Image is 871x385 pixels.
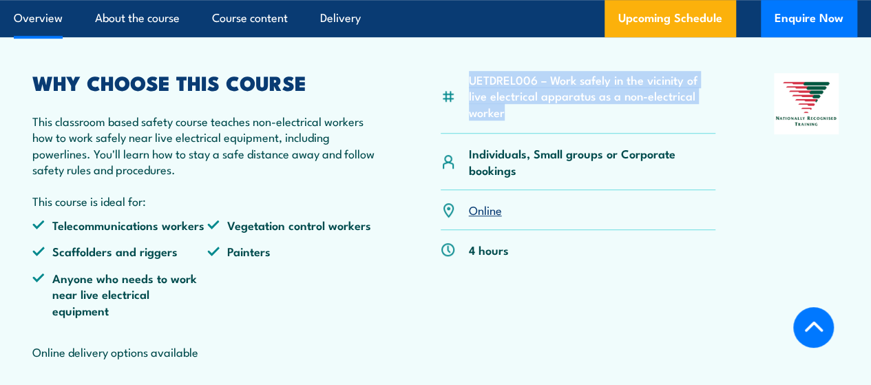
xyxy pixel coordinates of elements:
li: UETDREL006 – Work safely in the vicinity of live electrical apparatus as a non-electrical worker [469,72,716,120]
li: Painters [207,243,382,259]
p: This classroom based safety course teaches non-electrical workers how to work safely near live el... [32,113,382,178]
p: 4 hours [469,242,509,258]
img: Nationally Recognised Training logo. [774,73,839,134]
p: This course is ideal for: [32,193,382,209]
li: Anyone who needs to work near live electrical equipment [32,270,207,318]
a: Online [469,201,502,218]
p: Individuals, Small groups or Corporate bookings [469,145,716,178]
li: Telecommunications workers [32,217,207,233]
li: Scaffolders and riggers [32,243,207,259]
li: Vegetation control workers [207,217,382,233]
h2: WHY CHOOSE THIS COURSE [32,73,382,91]
p: Online delivery options available [32,344,382,360]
